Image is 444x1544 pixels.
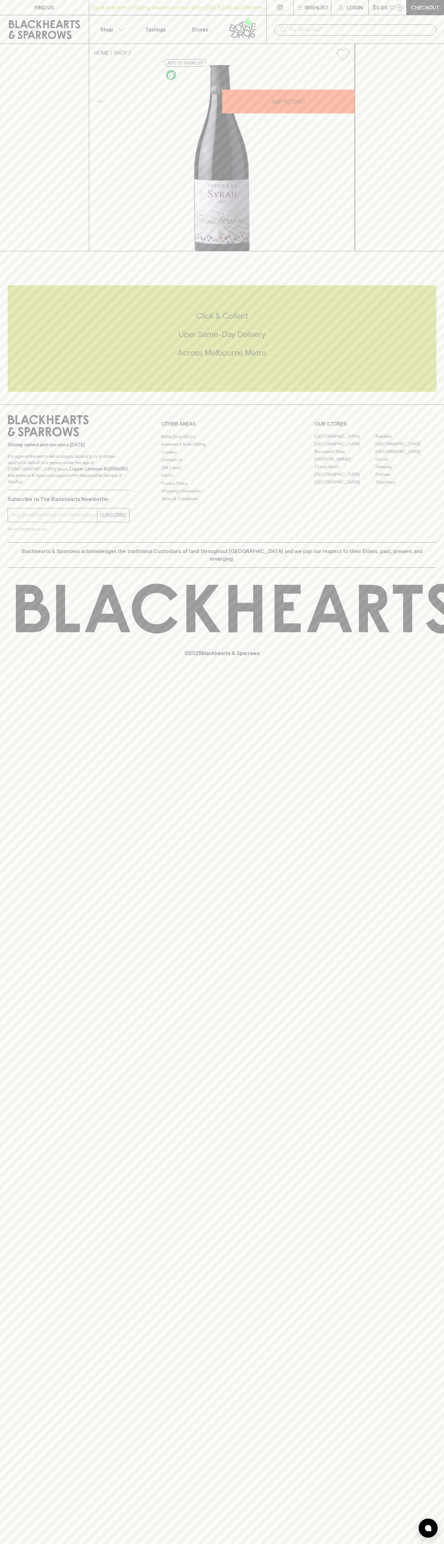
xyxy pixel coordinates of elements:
[315,433,375,440] a: [GEOGRAPHIC_DATA]
[375,440,436,448] a: [GEOGRAPHIC_DATA]
[70,466,128,471] strong: Liquor License #32064953
[100,511,127,519] p: SUBSCRIBE
[161,433,283,440] a: Bottle Drop FAQ's
[8,442,129,448] p: Sibling owned and run since [DATE]
[375,478,436,486] a: Thornbury
[13,510,97,520] input: e.g. jane@blackheartsandsparrows.com.au
[305,4,329,11] p: Wishlist
[166,70,176,80] img: Organic
[161,420,283,428] p: OTHER AREAS
[8,453,129,485] p: It is against the law to sell or supply alcohol to, or to obtain alcohol on behalf of a person un...
[289,25,431,35] input: Try "Pinot noir"
[347,4,363,11] p: Login
[375,433,436,440] a: Braddon
[425,1525,431,1531] img: bubble-icon
[161,472,283,479] a: FAQ's
[375,448,436,456] a: [GEOGRAPHIC_DATA]
[94,50,109,56] a: HOME
[373,4,388,11] p: $0.00
[164,59,206,67] button: Add to wishlist
[114,50,127,56] a: SHOP
[161,495,283,503] a: Terms & Conditions
[133,15,178,44] a: Tastings
[375,471,436,478] a: Prahran
[375,463,436,471] a: Geelong
[8,495,129,503] p: Subscribe to The Blackhearts Newsletter
[411,4,440,11] p: Checkout
[8,329,436,340] h5: Uber Same-Day Delivery
[145,26,166,33] p: Tastings
[8,348,436,358] h5: Across Melbourne Metro
[398,6,401,9] p: 0
[315,456,375,463] a: [PERSON_NAME]
[178,15,222,44] a: Stores
[35,4,54,11] p: FIND US
[222,90,355,113] button: ADD TO CART
[8,311,436,321] h5: Click & Collect
[315,440,375,448] a: [GEOGRAPHIC_DATA]
[375,456,436,463] a: Fitzroy
[161,464,283,471] a: Gift Cards
[161,479,283,487] a: Privacy Policy
[335,46,352,63] button: Add to wishlist
[315,463,375,471] a: Fitzroy North
[161,456,283,464] a: Contact Us
[100,26,113,33] p: Shop
[192,26,208,33] p: Stores
[272,98,306,105] p: ADD TO CART
[12,547,432,563] p: Blackhearts & Sparrows acknowledges the traditional Custodians of land throughout [GEOGRAPHIC_DAT...
[164,68,178,82] a: Organic
[89,65,355,251] img: 41186.png
[315,478,375,486] a: [GEOGRAPHIC_DATA]
[315,448,375,456] a: Brunswick West
[315,420,436,428] p: OUR STORES
[97,508,129,522] button: SUBSCRIBE
[8,526,129,532] p: We will never spam you
[161,448,283,456] a: Careers
[161,487,283,495] a: Shipping Information
[8,285,436,392] div: Call to action block
[89,15,134,44] button: Shop
[161,441,283,448] a: Business & Bulk Gifting
[315,471,375,478] a: [GEOGRAPHIC_DATA]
